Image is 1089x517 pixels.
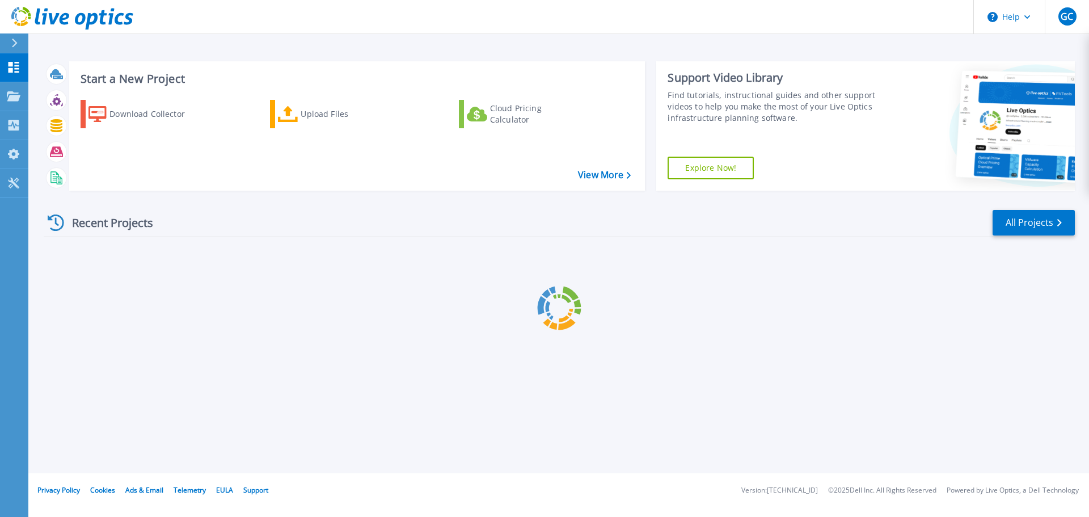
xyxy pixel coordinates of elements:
a: Privacy Policy [37,485,80,495]
a: View More [578,170,631,180]
a: All Projects [993,210,1075,236]
h3: Start a New Project [81,73,631,85]
li: Powered by Live Optics, a Dell Technology [947,487,1079,494]
a: Cloud Pricing Calculator [459,100,585,128]
a: Explore Now! [668,157,754,179]
div: Support Video Library [668,70,881,85]
a: Download Collector [81,100,207,128]
div: Cloud Pricing Calculator [490,103,581,125]
a: Ads & Email [125,485,163,495]
a: Upload Files [270,100,396,128]
span: GC [1061,12,1073,21]
a: EULA [216,485,233,495]
div: Recent Projects [44,209,168,237]
a: Cookies [90,485,115,495]
li: © 2025 Dell Inc. All Rights Reserved [828,487,936,494]
li: Version: [TECHNICAL_ID] [741,487,818,494]
div: Upload Files [301,103,391,125]
div: Download Collector [109,103,200,125]
div: Find tutorials, instructional guides and other support videos to help you make the most of your L... [668,90,881,124]
a: Telemetry [174,485,206,495]
a: Support [243,485,268,495]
